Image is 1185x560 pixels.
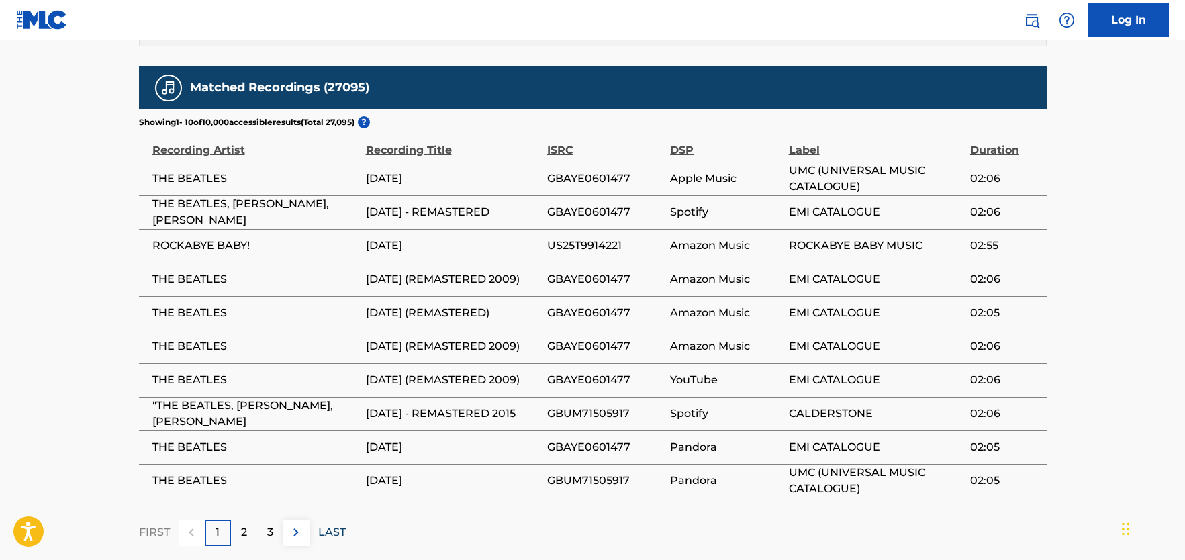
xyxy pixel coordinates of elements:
span: GBAYE0601477 [547,439,663,455]
span: THE BEATLES [152,271,359,287]
span: Spotify [670,204,781,220]
span: GBAYE0601477 [547,338,663,355]
img: help [1059,12,1075,28]
div: Drag [1122,509,1130,549]
div: Label [789,128,963,158]
span: GBUM71505917 [547,473,663,489]
span: 02:05 [970,439,1040,455]
span: THE BEATLES [152,473,359,489]
span: EMI CATALOGUE [789,372,963,388]
span: Pandora [670,439,781,455]
div: Help [1053,7,1080,34]
p: LAST [318,524,346,541]
iframe: Chat Widget [1118,496,1185,560]
span: Amazon Music [670,271,781,287]
a: Public Search [1018,7,1045,34]
span: YouTube [670,372,781,388]
span: [DATE] (REMASTERED 2009) [366,372,540,388]
span: THE BEATLES [152,439,359,455]
span: 02:06 [970,171,1040,187]
span: Amazon Music [670,338,781,355]
span: [DATE] - REMASTERED 2015 [366,406,540,422]
span: GBAYE0601477 [547,372,663,388]
div: Recording Title [366,128,540,158]
a: Log In [1088,3,1169,37]
div: DSP [670,128,781,158]
span: GBAYE0601477 [547,171,663,187]
span: EMI CATALOGUE [789,204,963,220]
span: THE BEATLES, [PERSON_NAME], [PERSON_NAME] [152,196,359,228]
span: Amazon Music [670,305,781,321]
span: 02:06 [970,271,1040,287]
span: EMI CATALOGUE [789,271,963,287]
span: EMI CATALOGUE [789,305,963,321]
span: THE BEATLES [152,171,359,187]
span: [DATE] (REMASTERED 2009) [366,271,540,287]
img: right [288,524,304,541]
span: 02:05 [970,473,1040,489]
span: ? [358,116,370,128]
div: Duration [970,128,1040,158]
p: 3 [267,524,273,541]
span: THE BEATLES [152,372,359,388]
span: [DATE] [366,473,540,489]
img: search [1024,12,1040,28]
div: ISRC [547,128,663,158]
span: Apple Music [670,171,781,187]
span: 02:06 [970,372,1040,388]
span: [DATE] [366,171,540,187]
span: Pandora [670,473,781,489]
span: US25T9914221 [547,238,663,254]
div: Recording Artist [152,128,359,158]
span: ROCKABYE BABY MUSIC [789,238,963,254]
span: THE BEATLES [152,338,359,355]
span: "THE BEATLES, [PERSON_NAME], [PERSON_NAME] [152,398,359,430]
span: Spotify [670,406,781,422]
img: Matched Recordings [160,80,177,96]
p: 1 [216,524,220,541]
span: [DATE] (REMASTERED 2009) [366,338,540,355]
span: 02:06 [970,338,1040,355]
span: [DATE] (REMASTERED) [366,305,540,321]
span: GBAYE0601477 [547,204,663,220]
span: [DATE] - REMASTERED [366,204,540,220]
span: UMC (UNIVERSAL MUSIC CATALOGUE) [789,465,963,497]
span: CALDERSTONE [789,406,963,422]
span: 02:05 [970,305,1040,321]
span: Amazon Music [670,238,781,254]
img: MLC Logo [16,10,68,30]
span: [DATE] [366,439,540,455]
p: 2 [241,524,247,541]
span: THE BEATLES [152,305,359,321]
span: GBAYE0601477 [547,271,663,287]
h5: Matched Recordings (27095) [190,80,369,95]
span: ROCKABYE BABY! [152,238,359,254]
span: UMC (UNIVERSAL MUSIC CATALOGUE) [789,162,963,195]
span: EMI CATALOGUE [789,338,963,355]
span: GBUM71505917 [547,406,663,422]
p: FIRST [139,524,170,541]
span: 02:55 [970,238,1040,254]
span: 02:06 [970,406,1040,422]
span: GBAYE0601477 [547,305,663,321]
span: [DATE] [366,238,540,254]
span: 02:06 [970,204,1040,220]
span: EMI CATALOGUE [789,439,963,455]
p: Showing 1 - 10 of 10,000 accessible results (Total 27,095 ) [139,116,354,128]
